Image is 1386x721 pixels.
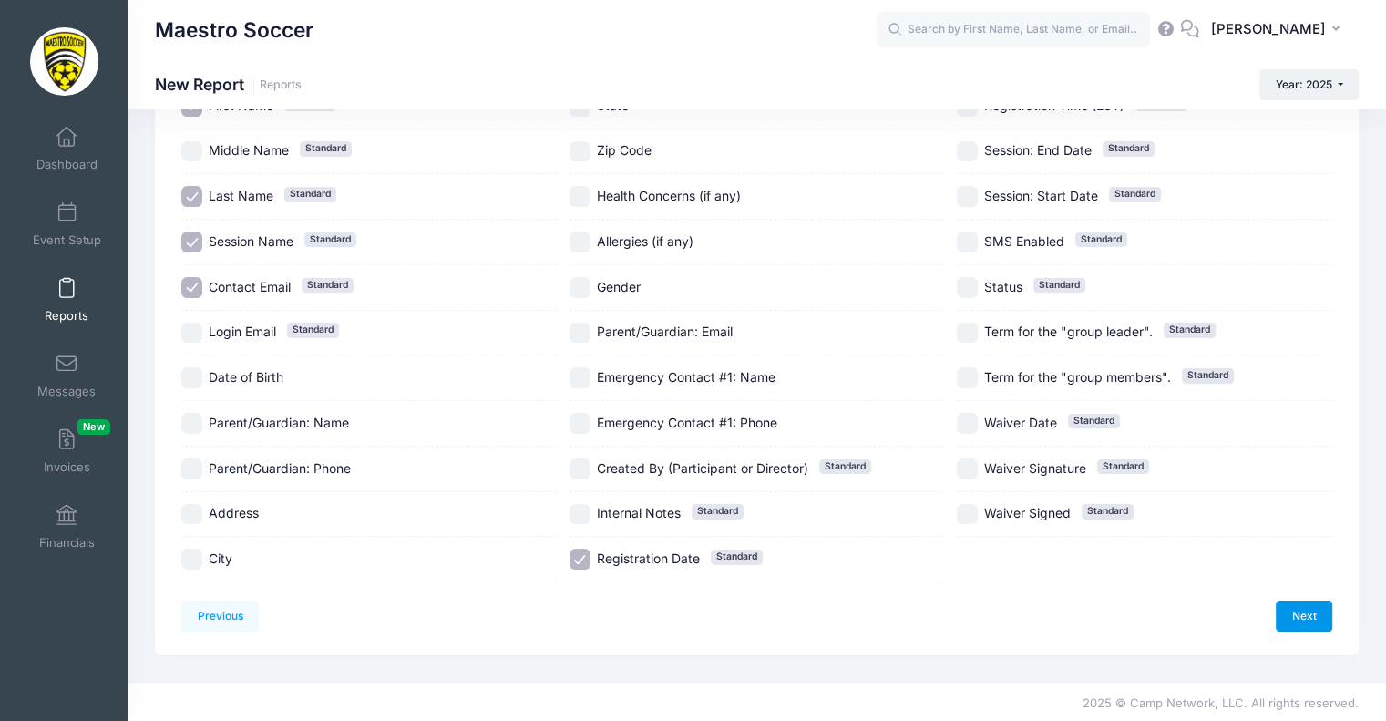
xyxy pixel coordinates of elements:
[1075,232,1127,247] span: Standard
[984,233,1064,249] span: SMS Enabled
[957,458,978,479] input: Waiver SignatureStandard
[44,459,90,475] span: Invoices
[692,504,744,519] span: Standard
[597,369,775,385] span: Emergency Contact #1: Name
[1182,368,1234,383] span: Standard
[45,308,88,324] span: Reports
[287,323,339,337] span: Standard
[209,279,291,294] span: Contact Email
[984,142,1092,158] span: Session: End Date
[209,98,273,113] span: First Name
[597,279,641,294] span: Gender
[181,504,202,525] input: Address
[957,367,978,388] input: Term for the "group members".Standard
[957,141,978,162] input: Session: End DateStandard
[597,233,693,249] span: Allergies (if any)
[181,601,259,632] a: Previous
[1103,141,1155,156] span: Standard
[597,460,808,476] span: Created By (Participant or Director)
[24,192,110,256] a: Event Setup
[957,504,978,525] input: Waiver SignedStandard
[1097,459,1149,474] span: Standard
[24,268,110,332] a: Reports
[1033,278,1085,293] span: Standard
[570,458,590,479] input: Created By (Participant or Director)Standard
[37,384,96,399] span: Messages
[181,186,202,207] input: Last NameStandard
[24,419,110,483] a: InvoicesNew
[300,141,352,156] span: Standard
[209,369,283,385] span: Date of Birth
[1276,601,1332,632] a: Next
[1083,695,1359,710] span: 2025 © Camp Network, LLC. All rights reserved.
[819,459,871,474] span: Standard
[209,505,259,520] span: Address
[209,233,293,249] span: Session Name
[181,232,202,252] input: Session NameStandard
[181,413,202,434] input: Parent/Guardian: Name
[209,324,276,339] span: Login Email
[957,232,978,252] input: SMS EnabledStandard
[570,549,590,570] input: Registration DateStandard
[984,505,1071,520] span: Waiver Signed
[30,27,98,96] img: Maestro Soccer
[33,232,101,248] span: Event Setup
[1211,19,1326,39] span: [PERSON_NAME]
[24,117,110,180] a: Dashboard
[597,142,652,158] span: Zip Code
[181,277,202,298] input: Contact EmailStandard
[957,323,978,344] input: Term for the "group leader".Standard
[597,415,777,430] span: Emergency Contact #1: Phone
[260,78,302,92] a: Reports
[570,141,590,162] input: Zip Code
[984,369,1171,385] span: Term for the "group members".
[984,460,1086,476] span: Waiver Signature
[209,551,232,566] span: City
[181,367,202,388] input: Date of Birth
[1259,69,1359,100] button: Year: 2025
[877,12,1150,48] input: Search by First Name, Last Name, or Email...
[570,186,590,207] input: Health Concerns (if any)
[155,9,313,51] h1: Maestro Soccer
[39,535,95,551] span: Financials
[984,279,1022,294] span: Status
[24,495,110,559] a: Financials
[1199,9,1359,51] button: [PERSON_NAME]
[1164,323,1216,337] span: Standard
[984,415,1057,430] span: Waiver Date
[984,98,1124,113] span: Registration Time (EST)
[1109,187,1161,201] span: Standard
[181,458,202,479] input: Parent/Guardian: Phone
[155,75,302,94] h1: New Report
[597,324,733,339] span: Parent/Guardian: Email
[209,460,351,476] span: Parent/Guardian: Phone
[597,98,629,113] span: State
[570,504,590,525] input: Internal NotesStandard
[570,277,590,298] input: Gender
[181,141,202,162] input: Middle NameStandard
[570,323,590,344] input: Parent/Guardian: Email
[209,142,289,158] span: Middle Name
[597,505,681,520] span: Internal Notes
[36,157,98,172] span: Dashboard
[209,415,349,430] span: Parent/Guardian: Name
[597,551,700,566] span: Registration Date
[209,188,273,203] span: Last Name
[302,278,354,293] span: Standard
[957,413,978,434] input: Waiver DateStandard
[597,188,741,203] span: Health Concerns (if any)
[1068,414,1120,428] span: Standard
[711,550,763,564] span: Standard
[1276,77,1332,91] span: Year: 2025
[957,277,978,298] input: StatusStandard
[1082,504,1134,519] span: Standard
[957,186,978,207] input: Session: Start DateStandard
[984,188,1098,203] span: Session: Start Date
[181,323,202,344] input: Login EmailStandard
[77,419,110,435] span: New
[284,187,336,201] span: Standard
[181,549,202,570] input: City
[24,344,110,407] a: Messages
[570,367,590,388] input: Emergency Contact #1: Name
[984,324,1153,339] span: Term for the "group leader".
